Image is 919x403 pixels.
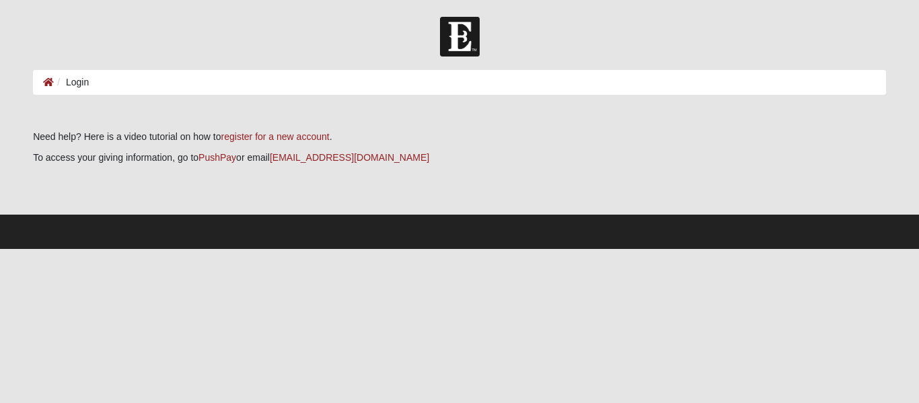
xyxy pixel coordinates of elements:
p: Need help? Here is a video tutorial on how to . [33,130,886,144]
li: Login [54,75,89,89]
a: register for a new account [221,131,330,142]
p: To access your giving information, go to or email [33,151,886,165]
a: [EMAIL_ADDRESS][DOMAIN_NAME] [270,152,429,163]
a: PushPay [198,152,236,163]
img: Church of Eleven22 Logo [440,17,480,57]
